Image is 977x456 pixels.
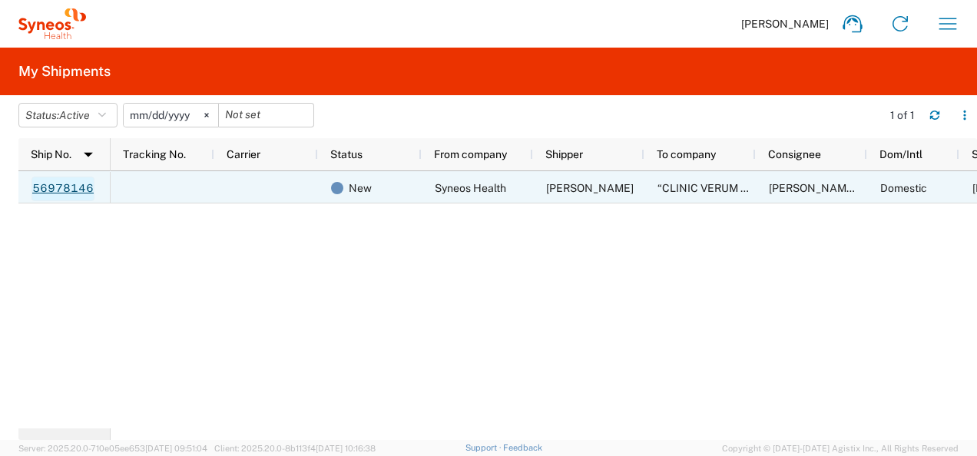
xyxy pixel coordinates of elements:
span: Domestic [880,182,927,194]
span: Tatiana Shumik [546,182,634,194]
span: Dmytro Trukhin [769,182,896,194]
span: Dom/Intl [879,148,922,160]
span: Client: 2025.20.0-8b113f4 [214,444,376,453]
span: [PERSON_NAME] [741,17,829,31]
input: Not set [219,104,313,127]
span: To company [657,148,716,160]
span: Tracking No. [123,148,186,160]
span: Status [330,148,363,160]
span: Ship No. [31,148,71,160]
img: arrow-dropdown.svg [76,142,101,167]
span: From company [434,148,507,160]
span: Shipper [545,148,583,160]
span: Copyright © [DATE]-[DATE] Agistix Inc., All Rights Reserved [722,441,959,455]
input: Not set [124,104,218,127]
span: Active [59,109,90,121]
span: Server: 2025.20.0-710e05ee653 [18,444,207,453]
a: Support [465,443,504,452]
a: Feedback [503,443,542,452]
span: [DATE] 10:16:38 [316,444,376,453]
span: “CLINIC VERUM EXPERT” LIMITED LIABILITY COMPANY [657,182,939,194]
span: Carrier [227,148,260,160]
span: New [349,172,372,204]
span: Consignee [768,148,821,160]
h2: My Shipments [18,62,111,81]
span: Syneos Health [435,182,506,194]
button: Status:Active [18,103,118,127]
span: [DATE] 09:51:04 [145,444,207,453]
div: 1 of 1 [890,108,917,122]
a: 56978146 [31,177,94,201]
